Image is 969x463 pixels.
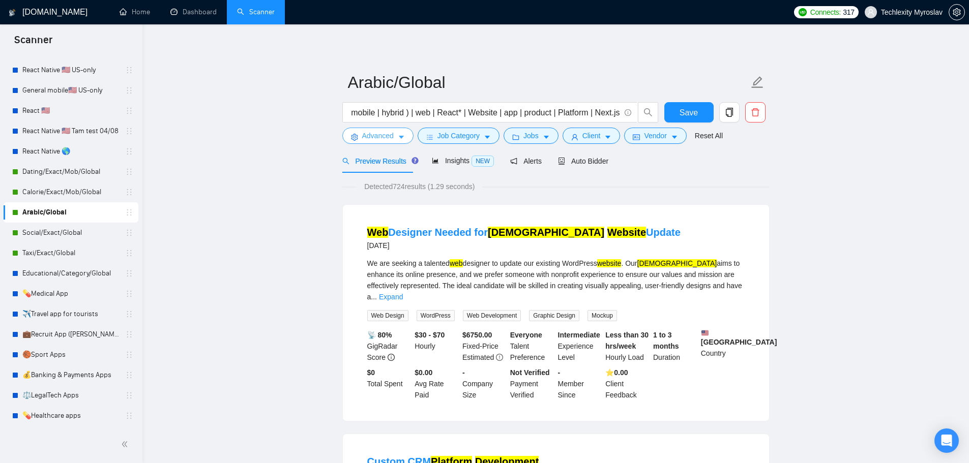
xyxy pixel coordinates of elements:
b: 📡 80% [367,331,392,339]
a: 💊Healthcare apps [22,406,119,426]
img: logo [9,5,16,21]
div: Member Since [556,367,604,400]
a: WebDesigner Needed for[DEMOGRAPHIC_DATA] WebsiteUpdate [367,227,681,238]
button: userClientcaret-down [563,128,621,144]
span: Graphic Design [529,310,579,321]
b: [GEOGRAPHIC_DATA] [701,329,777,346]
a: Taxi/Exact/Global [22,243,119,263]
span: caret-down [671,133,678,141]
span: holder [125,168,133,176]
div: Avg Rate Paid [413,367,460,400]
div: Fixed-Price [460,329,508,363]
span: Web Design [367,310,408,321]
div: Hourly [413,329,460,363]
span: holder [125,371,133,379]
button: setting [949,4,965,20]
a: 💼Recruit App ([PERSON_NAME]) [22,324,119,345]
a: Dating/Exact/Mob/Global [22,162,119,182]
span: copy [720,108,739,117]
span: holder [125,208,133,217]
a: setting [949,8,965,16]
b: ⭐️ 0.00 [605,368,628,377]
b: $ 6750.00 [462,331,492,339]
div: Open Intercom Messenger [934,428,959,453]
a: Calorie/Exact/Mob/Global [22,182,119,202]
a: 💰Banking & Payments Apps [22,365,119,385]
span: delete [746,108,765,117]
span: idcard [633,133,640,141]
span: holder [125,310,133,318]
a: 💊Medical App [22,284,119,304]
mark: Web [367,227,389,238]
span: Preview Results [342,157,416,165]
span: double-left [121,439,131,449]
b: Intermediate [558,331,600,339]
span: Insights [432,157,494,165]
span: Auto Bidder [558,157,608,165]
a: General mobile🇺🇸 US-only [22,80,119,101]
a: searchScanner [237,8,275,16]
span: setting [949,8,964,16]
a: Educational/Category/Global [22,263,119,284]
b: 1 to 3 months [653,331,679,350]
span: Scanner [6,33,61,54]
div: Talent Preference [508,329,556,363]
mark: Website [607,227,646,238]
span: holder [125,330,133,338]
a: React Native 🌎 [22,141,119,162]
div: We are seeking a talented designer to update our existing WordPress . Our aims to enhance its onl... [367,258,745,302]
a: Arabic/Global [22,202,119,223]
div: Client Feedback [603,367,651,400]
span: setting [351,133,358,141]
mark: website [597,259,621,267]
span: holder [125,269,133,277]
span: user [571,133,578,141]
b: - [462,368,465,377]
a: Expand [379,293,403,301]
span: WordPress [417,310,455,321]
button: folderJobscaret-down [504,128,559,144]
span: folder [512,133,519,141]
div: Total Spent [365,367,413,400]
b: Not Verified [510,368,550,377]
span: holder [125,127,133,135]
div: [DATE] [367,239,681,252]
img: upwork-logo.png [799,8,807,16]
span: info-circle [625,109,631,116]
div: Payment Verified [508,367,556,400]
span: caret-down [543,133,550,141]
span: Job Category [437,130,480,141]
span: holder [125,107,133,115]
a: React Native 🇺🇸 Tam test 04/08 [22,121,119,141]
input: Scanner name... [348,70,749,95]
span: caret-down [484,133,491,141]
span: holder [125,391,133,399]
span: bars [426,133,433,141]
span: caret-down [604,133,611,141]
button: search [638,102,658,122]
a: React Native 🇺🇸 US-only [22,60,119,80]
span: area-chart [432,157,439,164]
span: caret-down [398,133,405,141]
span: Vendor [644,130,666,141]
b: - [558,368,561,377]
span: Jobs [523,130,539,141]
button: settingAdvancedcaret-down [342,128,414,144]
span: Web Development [463,310,521,321]
a: React 🇺🇸 [22,101,119,121]
a: ⚖️LegalTech Apps [22,385,119,406]
div: Country [699,329,747,363]
b: $0.00 [415,368,432,377]
span: ... [371,293,377,301]
span: holder [125,249,133,257]
div: Hourly Load [603,329,651,363]
b: Everyone [510,331,542,339]
span: Detected 724 results (1.29 seconds) [357,181,482,192]
button: barsJob Categorycaret-down [418,128,500,144]
span: holder [125,351,133,359]
span: holder [125,188,133,196]
span: Connects: [810,7,841,18]
button: idcardVendorcaret-down [624,128,686,144]
span: Client [582,130,601,141]
div: Experience Level [556,329,604,363]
